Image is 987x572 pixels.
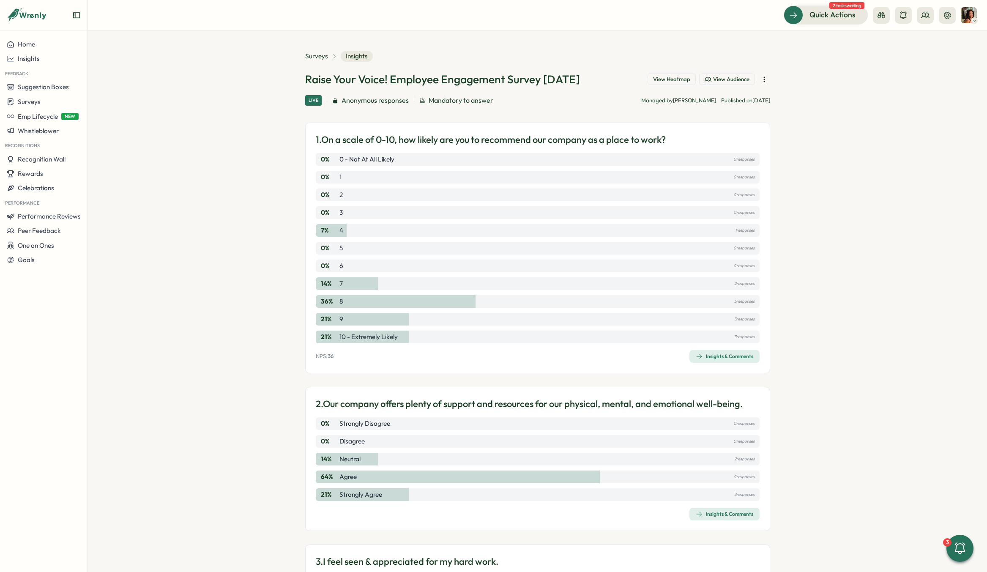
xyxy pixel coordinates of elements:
[784,5,868,24] button: Quick Actions
[339,297,343,306] p: 8
[713,76,749,83] span: View Audience
[734,279,755,288] p: 2 responses
[733,261,755,271] p: 0 responses
[733,172,755,182] p: 0 responses
[18,227,61,235] span: Peer Feedback
[653,76,690,83] span: View Heatmap
[18,40,35,48] span: Home
[809,9,856,20] span: Quick Actions
[339,261,343,271] p: 6
[321,490,338,499] p: 21 %
[321,261,338,271] p: 0 %
[339,472,357,482] p: Agree
[339,172,342,182] p: 1
[18,212,81,220] span: Performance Reviews
[18,83,69,91] span: Suggestion Boxes
[721,97,770,104] p: Published on
[339,244,343,253] p: 5
[305,72,580,87] h1: Raise Your Voice! Employee Engagement Survey [DATE]
[734,490,755,499] p: 3 responses
[429,95,493,106] span: Mandatory to answer
[316,133,666,146] p: 1. On a scale of 0-10, how likely are you to recommend our company as a place to work?
[18,241,54,249] span: One on Ones
[316,397,743,411] p: 2. Our company offers plenty of support and resources for our physical, mental, and emotional wel...
[752,97,770,104] span: [DATE]
[72,11,81,19] button: Expand sidebar
[733,419,755,428] p: 0 responses
[339,208,343,217] p: 3
[339,437,365,446] p: Disagree
[734,472,755,482] p: 9 responses
[339,315,343,324] p: 9
[18,55,40,63] span: Insights
[696,511,753,517] div: Insights & Comments
[339,490,382,499] p: Strongly Agree
[341,51,373,62] span: Insights
[18,155,66,163] span: Recognition Wall
[689,350,760,363] button: Insights & Comments
[734,332,755,342] p: 3 responses
[733,244,755,253] p: 0 responses
[733,190,755,200] p: 0 responses
[961,7,977,23] img: Viveca Riley
[305,95,322,106] div: Live
[18,170,43,178] span: Rewards
[18,256,35,264] span: Goals
[61,113,79,120] span: NEW
[734,454,755,464] p: 2 responses
[321,155,338,164] p: 0 %
[339,419,390,428] p: Strongly Disagree
[18,112,58,120] span: Emp Lifecycle
[339,155,394,164] p: 0 - Not at all likely
[946,535,973,562] button: 3
[733,437,755,446] p: 0 responses
[339,332,398,342] p: 10 - Extremely likely
[734,297,755,306] p: 5 responses
[321,315,338,324] p: 21 %
[321,226,338,235] p: 7 %
[733,208,755,217] p: 0 responses
[321,208,338,217] p: 0 %
[733,155,755,164] p: 0 responses
[339,454,361,464] p: Neutral
[316,353,334,360] p: NPS:
[321,297,338,306] p: 36 %
[339,226,343,235] p: 4
[829,2,864,9] span: 2 tasks waiting
[321,437,338,446] p: 0 %
[943,538,951,547] div: 3
[696,353,753,360] div: Insights & Comments
[339,190,343,200] p: 2
[689,508,760,520] button: Insights & Comments
[673,97,716,104] span: [PERSON_NAME]
[339,279,343,288] p: 7
[648,74,696,85] button: View Heatmap
[18,184,54,192] span: Celebrations
[735,226,755,235] p: 1 responses
[321,190,338,200] p: 0 %
[305,52,328,61] a: Surveys
[316,555,498,568] p: 3. I feel seen & appreciated for my hard work.
[734,315,755,324] p: 3 responses
[18,98,41,106] span: Surveys
[321,419,338,428] p: 0 %
[321,454,338,464] p: 14 %
[699,74,755,85] button: View Audience
[328,353,334,359] span: 36
[321,279,338,288] p: 14 %
[321,332,338,342] p: 21 %
[342,95,409,106] span: Anonymous responses
[321,244,338,253] p: 0 %
[321,172,338,182] p: 0 %
[321,472,338,482] p: 64 %
[18,127,59,135] span: Whistleblower
[641,97,716,104] p: Managed by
